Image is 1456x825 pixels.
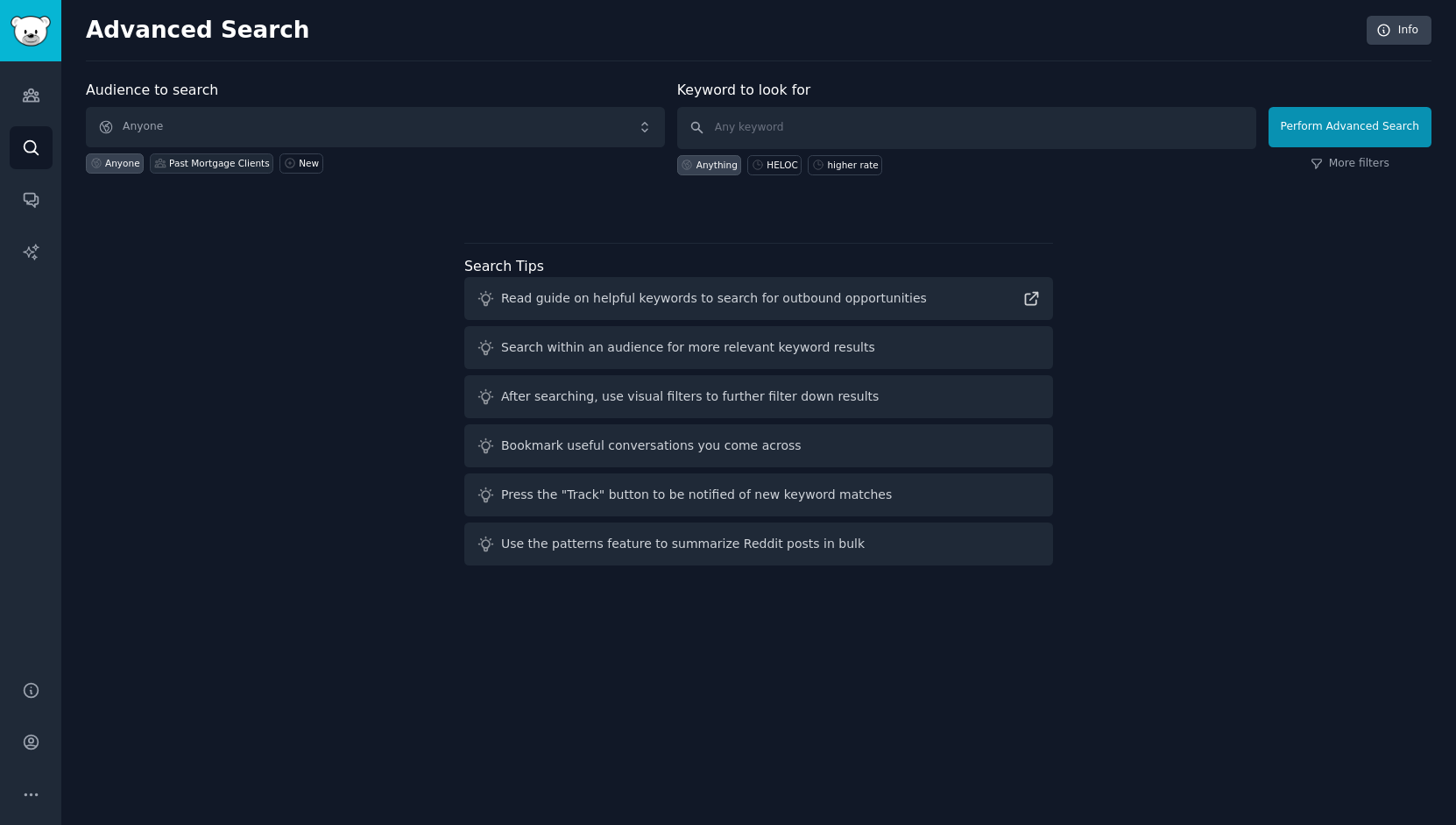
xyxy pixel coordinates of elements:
[501,388,879,406] div: After searching, use visual filters to further filter down results
[169,157,270,169] div: Past Mortgage Clients
[105,157,140,169] div: Anyone
[501,437,802,455] div: Bookmark useful conversations you come across
[86,82,218,98] label: Audience to search
[11,16,51,46] img: GummySearch logo
[1367,16,1431,46] a: Info
[501,338,875,357] div: Search within an audience for more relevant keyword results
[86,107,665,147] button: Anyone
[1311,156,1389,172] a: More filters
[767,159,798,171] div: HELOC
[501,289,927,308] div: Read guide on helpful keywords to search for outbound opportunities
[299,157,319,169] div: New
[464,258,544,274] label: Search Tips
[696,159,738,171] div: Anything
[86,17,1357,45] h2: Advanced Search
[501,486,892,504] div: Press the "Track" button to be notified of new keyword matches
[501,535,865,553] div: Use the patterns feature to summarize Reddit posts in bulk
[1269,107,1431,147] button: Perform Advanced Search
[827,159,878,171] div: higher rate
[677,107,1256,149] input: Any keyword
[279,153,322,174] a: New
[677,82,811,98] label: Keyword to look for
